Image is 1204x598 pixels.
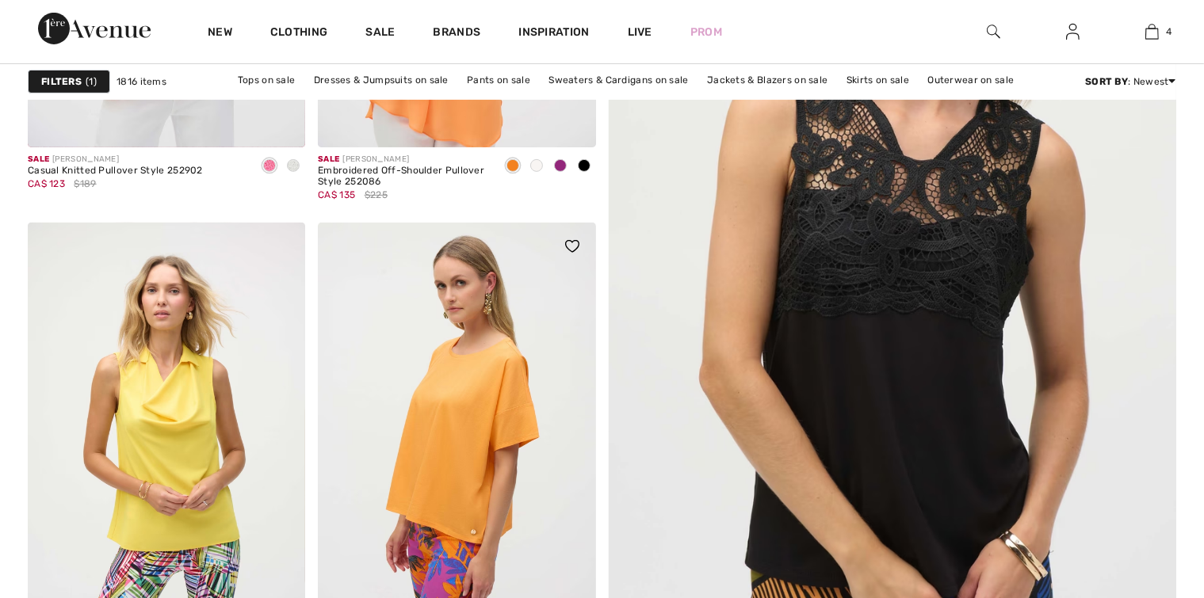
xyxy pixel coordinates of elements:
[281,154,305,180] div: Vanilla
[28,154,49,164] span: Sale
[28,154,203,166] div: [PERSON_NAME]
[919,70,1022,90] a: Outerwear on sale
[1167,25,1172,39] span: 4
[525,154,548,180] div: Off White
[434,25,481,42] a: Brands
[270,25,327,42] a: Clothing
[306,70,457,90] a: Dresses & Jumpsuits on sale
[565,240,579,253] img: heart_black_full.svg
[318,154,339,164] span: Sale
[459,70,538,90] a: Pants on sale
[628,24,652,40] a: Live
[501,154,525,180] div: Apricot
[572,154,596,180] div: Black
[1053,22,1092,42] a: Sign In
[1085,74,1176,89] div: : Newest
[1113,22,1191,41] a: 4
[318,189,355,200] span: CA$ 135
[28,166,203,177] div: Casual Knitted Pullover Style 252902
[86,74,97,89] span: 1
[38,13,151,44] img: 1ère Avenue
[365,25,395,42] a: Sale
[1085,76,1128,87] strong: Sort By
[1066,22,1080,41] img: My Info
[365,188,388,202] span: $225
[690,24,722,40] a: Prom
[230,70,304,90] a: Tops on sale
[541,70,696,90] a: Sweaters & Cardigans on sale
[28,178,65,189] span: CA$ 123
[41,74,82,89] strong: Filters
[318,166,487,188] div: Embroidered Off-Shoulder Pullover Style 252086
[518,25,589,42] span: Inspiration
[548,154,572,180] div: Purple orchid
[699,70,836,90] a: Jackets & Blazers on sale
[117,74,166,89] span: 1816 items
[839,70,917,90] a: Skirts on sale
[258,154,281,180] div: Bubble gum
[987,22,1000,41] img: search the website
[208,25,232,42] a: New
[74,177,96,191] span: $189
[318,154,487,166] div: [PERSON_NAME]
[1145,22,1159,41] img: My Bag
